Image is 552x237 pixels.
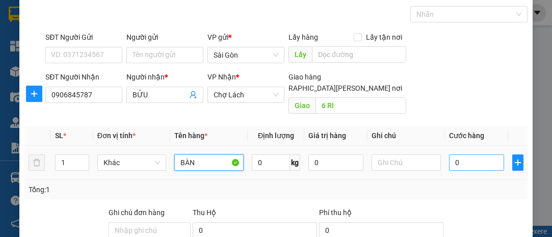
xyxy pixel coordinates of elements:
div: 0984202425 [97,33,185,47]
span: Gửi: [9,10,24,20]
span: user-add [189,91,197,99]
span: Chợ Lách [214,87,278,102]
span: Giao hàng [288,73,321,81]
div: Tổng: 1 [29,184,214,195]
span: kg [290,154,300,171]
th: Ghi chú [367,126,445,146]
div: KHOA [97,21,185,33]
span: NƯỚC ĐÁ PP [97,47,185,83]
button: plus [26,86,42,102]
span: DĐ: [97,53,112,64]
span: Tên hàng [174,131,207,140]
span: Lấy [288,46,312,63]
span: plus [27,90,42,98]
input: Dọc đường [316,97,406,114]
span: Khác [103,155,161,170]
button: plus [512,154,523,171]
div: Chợ Lách [97,9,185,21]
span: plus [513,159,523,167]
span: Giao [288,97,316,114]
span: Giá trị hàng [308,131,346,140]
span: SL [55,131,63,140]
span: Cước hàng [449,131,484,140]
div: Phí thu hộ [319,207,443,222]
span: Nhận: [97,10,122,20]
input: Dọc đường [312,46,406,63]
div: Người gửi [126,32,203,43]
div: VP gửi [207,32,284,43]
span: Sài Gòn [214,47,278,63]
input: 0 [308,154,363,171]
button: delete [29,154,45,171]
span: Đơn vị tính [97,131,136,140]
span: Định lượng [258,131,294,140]
span: [GEOGRAPHIC_DATA][PERSON_NAME] nơi [263,83,406,94]
label: Ghi chú đơn hàng [109,208,165,217]
div: Sài Gòn [9,9,90,21]
div: Người nhận [126,71,203,83]
div: SĐT Người Gửi [45,32,122,43]
span: Lấy hàng [288,33,318,41]
input: Ghi Chú [372,154,441,171]
span: VP Nhận [207,73,236,81]
span: Thu Hộ [193,208,216,217]
input: VD: Bàn, Ghế [174,154,244,171]
span: Lấy tận nơi [362,32,406,43]
div: SĐT Người Nhận [45,71,122,83]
